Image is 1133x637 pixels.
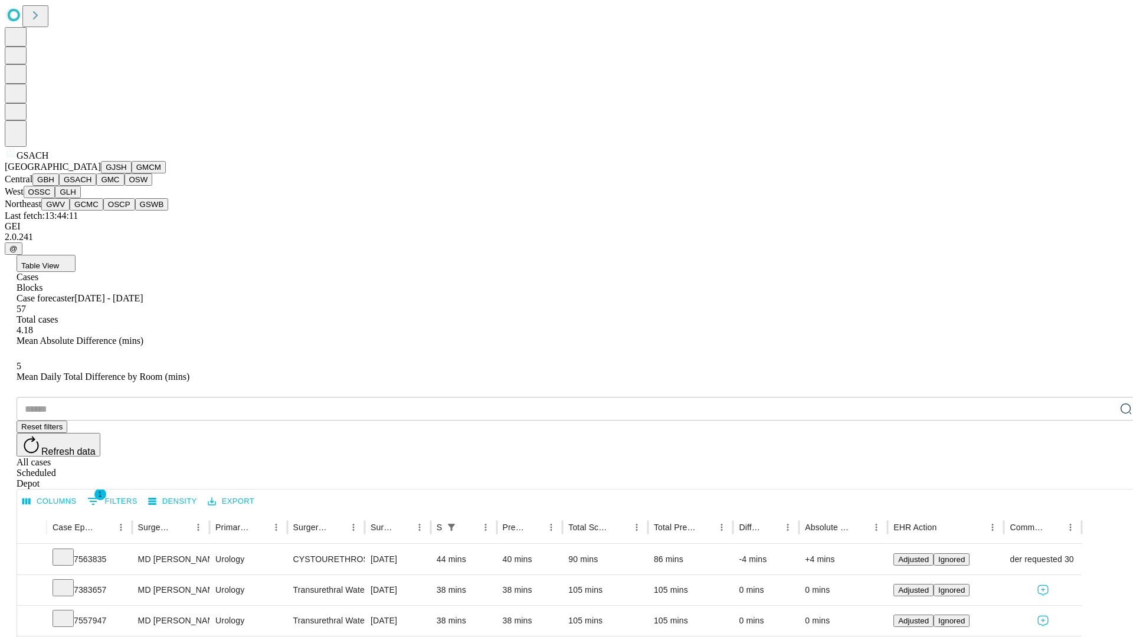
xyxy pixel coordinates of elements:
button: GSWB [135,198,169,211]
div: [DATE] [371,544,425,574]
span: Ignored [938,616,965,625]
button: OSCP [103,198,135,211]
div: Primary Service [215,523,250,532]
button: Menu [190,519,207,536]
button: GLH [55,186,80,198]
button: GWV [41,198,70,211]
div: 105 mins [568,606,642,636]
div: provider requested 30 mins [1010,544,1075,574]
div: Urology [215,544,281,574]
div: EHR Action [893,523,936,532]
button: Show filters [443,519,460,536]
div: 0 mins [805,606,882,636]
span: [GEOGRAPHIC_DATA] [5,162,101,172]
button: Table View [17,255,76,272]
button: Show filters [84,492,140,511]
button: GJSH [101,161,132,173]
button: Sort [612,519,628,536]
span: Central [5,174,32,184]
div: 38 mins [503,606,557,636]
div: Difference [739,523,762,532]
span: provider requested 30 mins [991,544,1094,574]
button: Sort [763,519,780,536]
div: Transurethral Waterjet [MEDICAL_DATA] of [MEDICAL_DATA] [293,606,359,636]
div: 105 mins [654,575,728,605]
button: Menu [543,519,559,536]
span: 1 [94,488,106,500]
div: Surgery Name [293,523,328,532]
button: Sort [173,519,190,536]
span: Mean Absolute Difference (mins) [17,336,143,346]
button: Sort [96,519,113,536]
div: Scheduled In Room Duration [437,523,442,532]
button: Menu [868,519,885,536]
button: Ignored [934,615,970,627]
button: GMC [96,173,124,186]
span: Table View [21,261,59,270]
button: Refresh data [17,433,100,457]
button: Sort [697,519,713,536]
button: Expand [23,611,41,632]
div: +4 mins [805,544,882,574]
button: Adjusted [893,615,934,627]
button: Menu [1062,519,1079,536]
div: 7383657 [53,575,126,605]
button: Menu [268,519,284,536]
div: Case Epic Id [53,523,95,532]
span: Northeast [5,199,41,209]
button: Sort [1046,519,1062,536]
div: 90 mins [568,544,642,574]
div: GEI [5,221,1128,232]
span: Ignored [938,586,965,595]
button: Sort [395,519,411,536]
button: Expand [23,580,41,601]
div: 0 mins [739,575,793,605]
div: 1 active filter [443,519,460,536]
span: Mean Daily Total Difference by Room (mins) [17,372,189,382]
div: Comments [1010,523,1044,532]
button: Ignored [934,584,970,596]
span: GSACH [17,150,48,160]
span: 57 [17,304,26,314]
div: 2.0.241 [5,232,1128,242]
span: Case forecaster [17,293,74,303]
button: OSSC [24,186,55,198]
button: Ignored [934,553,970,566]
span: Adjusted [898,555,929,564]
button: Menu [780,519,796,536]
button: Sort [251,519,268,536]
div: Urology [215,575,281,605]
div: Total Scheduled Duration [568,523,611,532]
div: Urology [215,606,281,636]
button: Menu [477,519,494,536]
div: Total Predicted Duration [654,523,696,532]
button: Reset filters [17,421,67,433]
div: -4 mins [739,544,793,574]
button: OSW [125,173,153,186]
button: GMCM [132,161,166,173]
div: 105 mins [568,575,642,605]
button: GCMC [70,198,103,211]
button: Export [205,492,257,511]
div: MD [PERSON_NAME] R Md [138,606,204,636]
span: Adjusted [898,616,929,625]
div: Surgery Date [371,523,394,532]
span: Adjusted [898,586,929,595]
button: GBH [32,173,59,186]
button: Menu [984,519,1001,536]
button: Sort [938,519,954,536]
div: 86 mins [654,544,728,574]
button: Expand [23,550,41,570]
span: 4.18 [17,325,33,335]
div: 7557947 [53,606,126,636]
button: Sort [852,519,868,536]
button: Adjusted [893,553,934,566]
span: Last fetch: 13:44:11 [5,211,78,221]
span: Refresh data [41,446,96,457]
div: Predicted In Room Duration [503,523,526,532]
button: Density [145,492,200,511]
div: CYSTOURETHROSCOPY WITH INSERTION URETERAL [MEDICAL_DATA] [293,544,359,574]
span: [DATE] - [DATE] [74,293,143,303]
div: 0 mins [805,575,882,605]
button: GSACH [59,173,96,186]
